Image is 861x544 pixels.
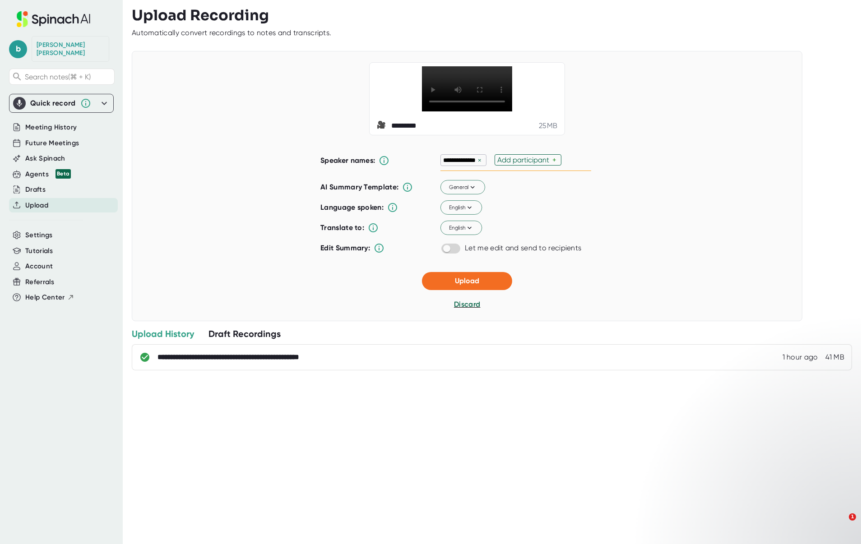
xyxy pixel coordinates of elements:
[440,201,482,215] button: English
[132,7,852,24] h3: Upload Recording
[539,121,557,130] div: 25 MB
[25,246,53,256] button: Tutorials
[25,73,91,81] span: Search notes (⌘ + K)
[782,353,818,362] div: 8/18/2025, 2:00:03 PM
[449,183,477,191] span: General
[454,300,480,309] span: Discard
[320,203,384,212] b: Language spoken:
[208,328,281,340] div: Draft Recordings
[25,184,46,195] button: Drafts
[132,28,331,37] div: Automatically convert recordings to notes and transcripts.
[830,513,852,535] iframe: Intercom live chat
[320,244,370,252] b: Edit Summary:
[25,261,53,272] button: Account
[25,153,65,164] button: Ask Spinach
[25,138,79,148] button: Future Meetings
[30,99,76,108] div: Quick record
[25,169,71,180] div: Agents
[449,224,474,232] span: English
[440,221,482,235] button: English
[56,169,71,179] div: Beta
[25,230,53,240] button: Settings
[25,200,48,211] button: Upload
[25,277,54,287] button: Referrals
[9,40,27,58] span: b
[497,156,552,164] div: Add participant
[825,353,845,362] div: 41 MB
[849,513,856,521] span: 1
[25,169,71,180] button: Agents Beta
[25,292,65,303] span: Help Center
[449,203,474,212] span: English
[320,156,375,165] b: Speaker names:
[476,156,484,165] div: ×
[465,244,581,253] div: Let me edit and send to recipients
[320,223,364,232] b: Translate to:
[37,41,104,57] div: Brett Michaels
[320,183,398,192] b: AI Summary Template:
[455,277,479,285] span: Upload
[454,299,480,310] button: Discard
[25,292,74,303] button: Help Center
[422,272,512,290] button: Upload
[25,122,77,133] button: Meeting History
[440,180,485,195] button: General
[377,120,388,131] span: video
[13,94,110,112] div: Quick record
[132,328,194,340] div: Upload History
[552,156,559,164] div: +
